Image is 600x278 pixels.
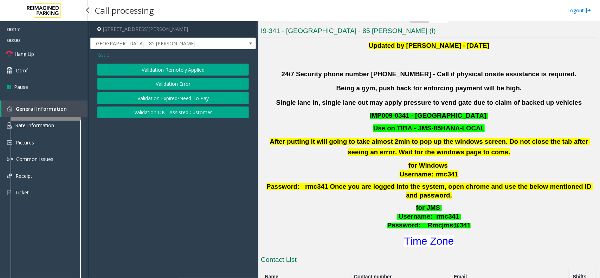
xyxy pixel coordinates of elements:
b: Being a gym, push back for enforcing payment will be high. [336,84,522,92]
button: Validation Error [97,78,249,90]
span: Username: rmc341 [400,170,458,178]
span: for Windows [408,162,448,169]
span: Password: Rmcjms@341 [387,221,471,229]
img: 'icon' [7,156,13,162]
button: Validation OK - Assisted Customer [97,106,249,118]
b: Single lane in, single lane out may apply pressure to vend gate due to claim of backed up vehicles [276,99,582,106]
button: Validation Remotely Applied [97,64,249,76]
img: 'icon' [7,122,12,129]
img: 'icon' [7,189,12,196]
img: 'icon' [7,106,12,111]
span: for JMS [416,204,440,211]
span: Username [399,213,431,220]
h4: [STREET_ADDRESS][PERSON_NAME] [90,21,256,38]
h3: Call processing [91,2,157,19]
h3: I9-341 - [GEOGRAPHIC_DATA] - 85 [PERSON_NAME] (I) [261,26,597,38]
img: 'icon' [7,174,12,178]
a: General Information [1,101,88,117]
a: Logout [567,7,591,14]
span: Dtmf [16,67,28,74]
span: IMP009-0341 - [GEOGRAPHIC_DATA] [370,112,486,119]
span: Password: rmc341 Once you are logged into the system, open chrome and use the below mentioned ID ... [266,183,593,199]
img: 'icon' [7,140,12,145]
font: Use on TIBA - JMS-85HANA-LOCAL [373,124,485,132]
b: After putting it will going to take almost 2min to pop up the windows screen. Do not close the ta... [270,138,590,156]
span: General Information [16,105,67,112]
span: Hang Up [14,50,34,58]
img: logout [586,7,591,14]
span: [GEOGRAPHIC_DATA] - 85 [PERSON_NAME] [91,38,222,49]
button: Validation Expired/Need To Pay [97,92,249,104]
h3: Contact List [261,255,597,266]
b: Updated by [PERSON_NAME] - [DATE] [369,42,489,49]
span: : rmc341 [431,213,459,220]
a: Time Zone [404,235,454,247]
span: Pause [14,83,28,91]
b: 24/7 Security phone number [PHONE_NUMBER] - Call if physical onsite assistance is required. [282,70,577,78]
span: Issue [97,51,109,58]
